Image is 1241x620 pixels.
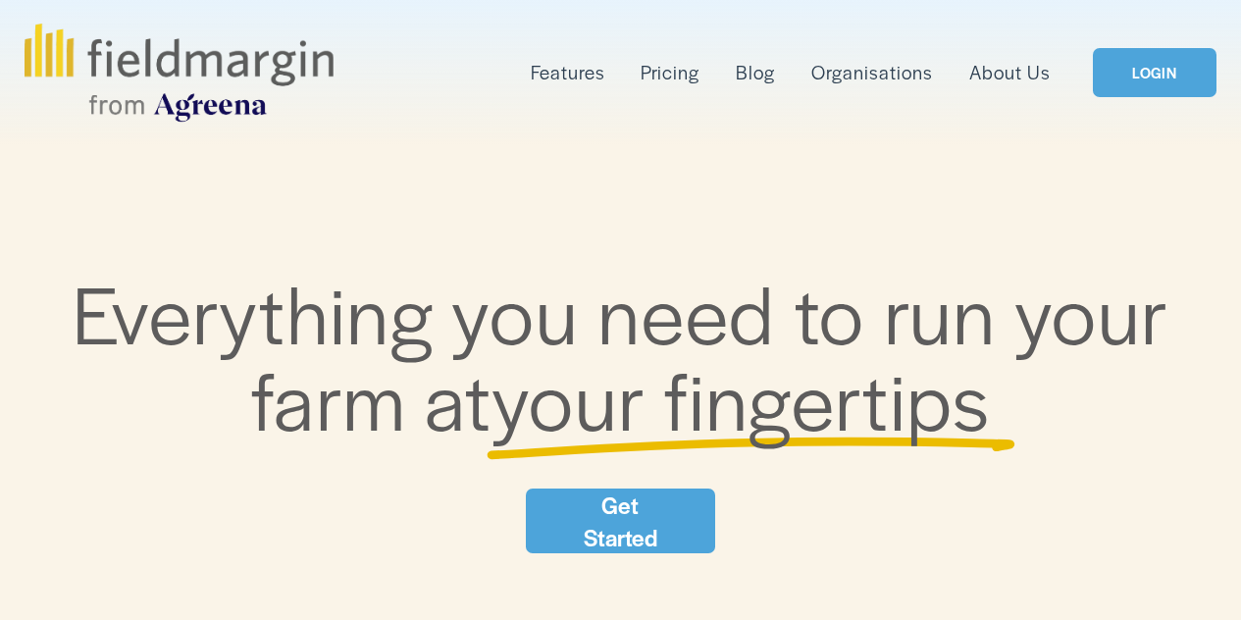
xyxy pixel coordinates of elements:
[531,57,605,88] a: folder dropdown
[969,57,1051,88] a: About Us
[491,342,991,454] span: your fingertips
[73,256,1188,453] span: Everything you need to run your farm at
[526,489,715,553] a: Get Started
[811,57,933,88] a: Organisations
[531,59,605,86] span: Features
[25,24,333,122] img: fieldmargin.com
[641,57,699,88] a: Pricing
[1093,48,1216,98] a: LOGIN
[736,57,775,88] a: Blog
